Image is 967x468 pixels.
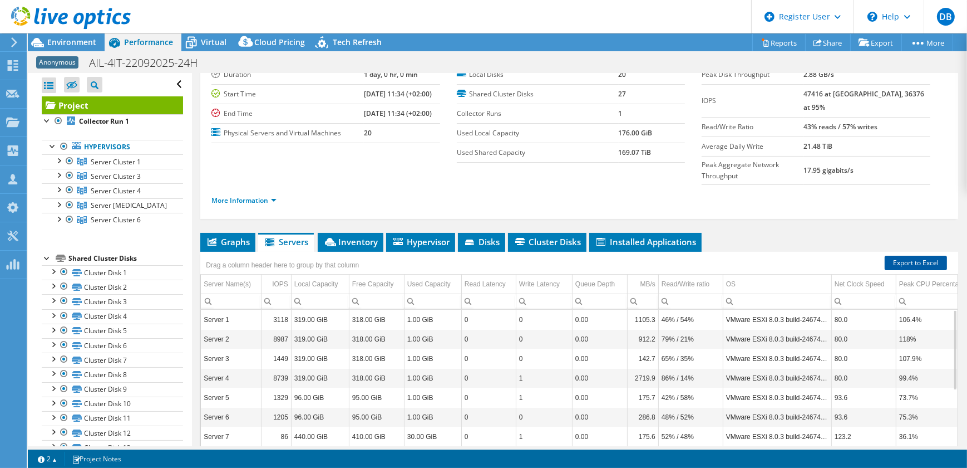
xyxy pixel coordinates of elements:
[831,310,896,329] td: Column Net Clock Speed, Value 80.0
[404,407,461,427] td: Column Used Capacity, Value 1.00 GiB
[42,183,183,198] a: Server Cluster 4
[627,427,658,446] td: Column MB/s, Value 175.6
[349,294,404,309] td: Column Free Capacity, Filter cell
[461,368,516,388] td: Column Read Latency, Value 0
[514,236,581,247] span: Cluster Disks
[211,69,363,80] label: Duration
[201,275,261,294] td: Server Name(s) Column
[201,37,226,47] span: Virtual
[291,349,349,368] td: Column Local Capacity, Value 319.00 GiB
[79,116,129,126] b: Collector Run 1
[206,236,250,247] span: Graphs
[42,154,183,169] a: Server Cluster 1
[261,294,291,309] td: Column IOPS, Filter cell
[272,277,288,291] div: IOPS
[261,407,291,427] td: Column IOPS, Value 1205
[201,388,261,407] td: Column Server Name(s), Value Server 5
[461,329,516,349] td: Column Read Latency, Value 0
[349,329,404,349] td: Column Free Capacity, Value 318.00 GiB
[42,353,183,367] a: Cluster Disk 7
[937,8,955,26] span: DB
[627,368,658,388] td: Column MB/s, Value 2719.9
[42,440,183,455] a: Cluster Disk 13
[47,37,96,47] span: Environment
[291,329,349,349] td: Column Local Capacity, Value 319.00 GiB
[752,34,806,51] a: Reports
[658,329,723,349] td: Column Read/Write ratio, Value 79% / 21%
[723,407,831,427] td: Column OS, Value VMware ESXi 8.0.3 build-24674464
[804,165,854,175] b: 17.95 gigabits/s
[349,275,404,294] td: Free Capacity Column
[364,70,418,79] b: 1 day, 0 hr, 0 min
[516,275,572,294] td: Write Latency Column
[575,277,615,291] div: Queue Depth
[42,114,183,129] a: Collector Run 1
[465,277,506,291] div: Read Latency
[658,294,723,309] td: Column Read/Write ratio, Filter cell
[349,407,404,427] td: Column Free Capacity, Value 95.00 GiB
[723,388,831,407] td: Column OS, Value VMware ESXi 8.0.3 build-24674464
[261,275,291,294] td: IOPS Column
[364,89,432,99] b: [DATE] 11:34 (+02:00)
[42,367,183,382] a: Cluster Disk 8
[261,349,291,368] td: Column IOPS, Value 1449
[572,329,627,349] td: Column Queue Depth, Value 0.00
[457,89,619,100] label: Shared Cluster Disks
[723,310,831,329] td: Column OS, Value VMware ESXi 8.0.3 build-24674464
[658,427,723,446] td: Column Read/Write ratio, Value 52% / 48%
[723,329,831,349] td: Column OS, Value VMware ESXi 8.0.3 build-24674464
[831,275,896,294] td: Net Clock Speed Column
[572,275,627,294] td: Queue Depth Column
[261,388,291,407] td: Column IOPS, Value 1329
[461,275,516,294] td: Read Latency Column
[42,382,183,397] a: Cluster Disk 9
[658,368,723,388] td: Column Read/Write ratio, Value 86% / 14%
[291,275,349,294] td: Local Capacity Column
[42,96,183,114] a: Project
[619,128,653,138] b: 176.00 GiB
[463,236,500,247] span: Disks
[404,310,461,329] td: Column Used Capacity, Value 1.00 GiB
[627,407,658,427] td: Column MB/s, Value 286.8
[261,310,291,329] td: Column IOPS, Value 3118
[349,310,404,329] td: Column Free Capacity, Value 318.00 GiB
[91,186,141,196] span: Server Cluster 4
[805,34,851,51] a: Share
[404,329,461,349] td: Column Used Capacity, Value 1.00 GiB
[658,275,723,294] td: Read/Write ratio Column
[349,349,404,368] td: Column Free Capacity, Value 318.00 GiB
[461,388,516,407] td: Column Read Latency, Value 0
[42,294,183,309] a: Cluster Disk 3
[457,128,619,139] label: Used Local Capacity
[804,142,833,151] b: 21.48 TiB
[42,198,183,213] a: Server Cluster 5
[261,427,291,446] td: Column IOPS, Value 86
[42,411,183,426] a: Cluster Disk 11
[201,349,261,368] td: Column Server Name(s), Value Server 3
[516,388,572,407] td: Column Write Latency, Value 1
[461,349,516,368] td: Column Read Latency, Value 0
[333,37,382,47] span: Tech Refresh
[572,388,627,407] td: Column Queue Depth, Value 0.00
[404,294,461,309] td: Column Used Capacity, Filter cell
[723,368,831,388] td: Column OS, Value VMware ESXi 8.0.3 build-24674464
[404,275,461,294] td: Used Capacity Column
[516,427,572,446] td: Column Write Latency, Value 1
[261,368,291,388] td: Column IOPS, Value 8739
[404,388,461,407] td: Column Used Capacity, Value 1.00 GiB
[201,310,261,329] td: Column Server Name(s), Value Server 1
[254,37,305,47] span: Cloud Pricing
[619,89,626,99] b: 27
[702,159,803,182] label: Peak Aggregate Network Throughput
[627,388,658,407] td: Column MB/s, Value 175.7
[662,277,709,291] div: Read/Write ratio
[404,368,461,388] td: Column Used Capacity, Value 1.00 GiB
[723,427,831,446] td: Column OS, Value VMware ESXi 8.0.3 build-24674464
[831,294,896,309] td: Column Net Clock Speed, Filter cell
[42,338,183,353] a: Cluster Disk 6
[261,329,291,349] td: Column IOPS, Value 8987
[91,201,167,210] span: Server [MEDICAL_DATA]
[516,407,572,427] td: Column Write Latency, Value 0
[726,277,736,291] div: OS
[804,70,835,79] b: 2.88 GB/s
